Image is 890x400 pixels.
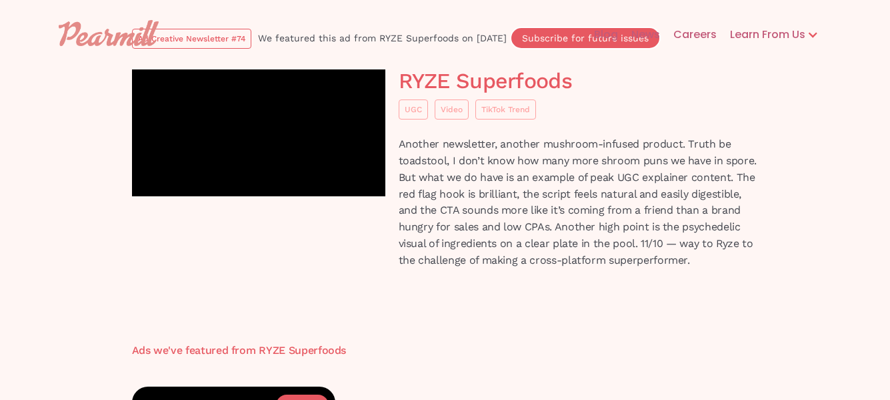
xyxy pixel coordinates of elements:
[435,99,469,120] a: Video
[132,345,259,357] h3: Ads we've featured from
[717,13,832,56] div: Learn From Us
[441,103,463,116] div: Video
[405,103,422,116] div: UGC
[399,69,759,93] h1: RYZE Superfoods
[259,345,346,357] h3: RYZE Superfoods
[481,103,530,116] div: TikTok Trend
[660,13,717,56] a: Careers
[717,27,805,43] div: Learn From Us
[399,136,759,268] p: Another newsletter, another mushroom-infused product. Truth be toadstool, I don’t know how many m...
[475,99,536,120] a: TikTok Trend
[581,13,618,56] a: Blog
[399,99,428,120] a: UGC
[618,13,660,56] a: News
